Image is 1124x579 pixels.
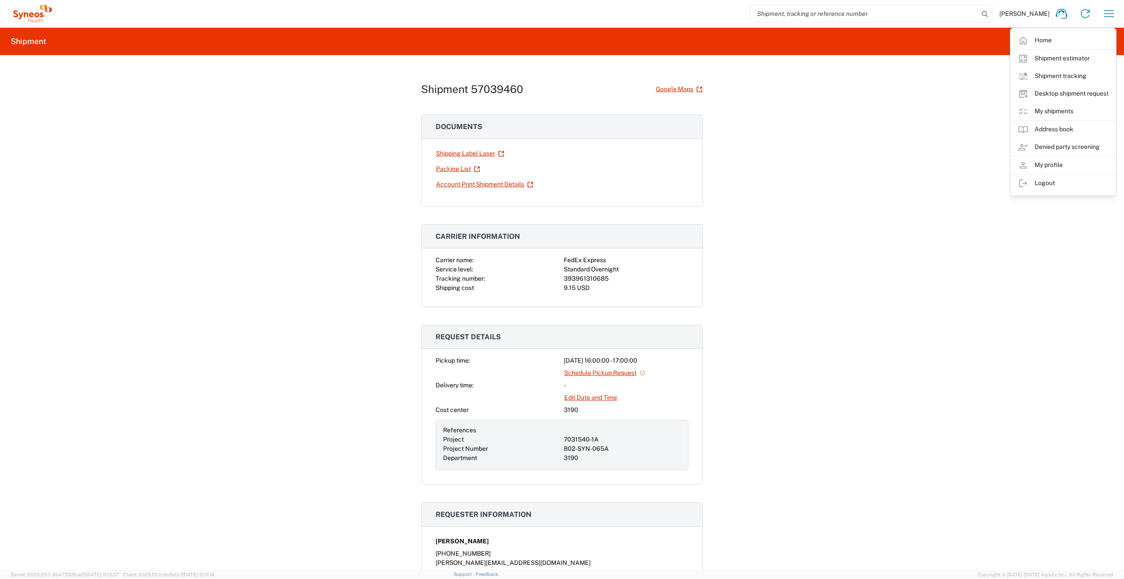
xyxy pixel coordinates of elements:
div: 802-SYN-065A [564,444,681,453]
div: 3190 [564,405,688,415]
div: 9.15 USD [564,283,688,293]
span: Delivery time: [436,382,473,389]
a: Support [454,572,476,577]
span: Pickup time: [436,357,470,364]
span: [DATE] 11:13:37 [86,572,119,577]
div: [DATE] 16:00:00 - 17:00:00 [564,356,688,365]
div: [PHONE_NUMBER] [436,549,688,558]
div: 3190 [564,453,681,463]
a: Shipment estimator [1011,50,1116,67]
a: Schedule Pickup Request [564,365,646,381]
div: 393961310685 [564,274,688,283]
div: FedEx Express [564,256,688,265]
a: Account Print Shipment Details [436,177,534,192]
h1: Shipment 57039460 [421,83,523,96]
a: Logout [1011,174,1116,192]
span: Request details [436,333,501,341]
a: Feedback [476,572,498,577]
a: Google Maps [655,82,703,97]
div: [PERSON_NAME][EMAIL_ADDRESS][DOMAIN_NAME] [436,558,688,568]
a: Packing List [436,161,481,177]
span: Shipping cost [436,284,474,291]
span: References [443,427,476,434]
div: 7031540-1A [564,435,681,444]
div: - [564,381,688,390]
span: Carrier information [436,232,520,241]
a: My shipments [1011,103,1116,120]
a: Shipment tracking [1011,67,1116,85]
span: [PERSON_NAME] [999,10,1050,18]
h2: Shipment [11,36,46,47]
a: Desktop shipment request [1011,85,1116,103]
div: Department [443,453,560,463]
span: [PERSON_NAME] [436,537,489,546]
input: Shipment, tracking or reference number [751,5,979,22]
span: Requester information [436,510,532,519]
span: [DATE] 12:11:14 [182,572,214,577]
a: My profile [1011,156,1116,174]
span: Cost center [436,406,469,413]
div: Standard Overnight [564,265,688,274]
a: Edit Date and Time [564,390,617,405]
a: Shipping Label Laser [436,146,505,161]
a: Home [1011,32,1116,49]
span: Client: 2025.20.0-8c6e0cf [123,572,214,577]
a: Denied party screening [1011,138,1116,156]
span: Carrier name: [436,256,473,264]
span: Tracking number: [436,275,485,282]
span: Copyright © [DATE]-[DATE] Agistix Inc., All Rights Reserved [978,571,1113,579]
span: Server: 2025.20.0-db47332bad5 [11,572,119,577]
span: Service level: [436,266,473,273]
div: Project Number [443,444,560,453]
a: Address book [1011,121,1116,138]
span: Documents [436,122,482,131]
div: Project [443,435,560,444]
